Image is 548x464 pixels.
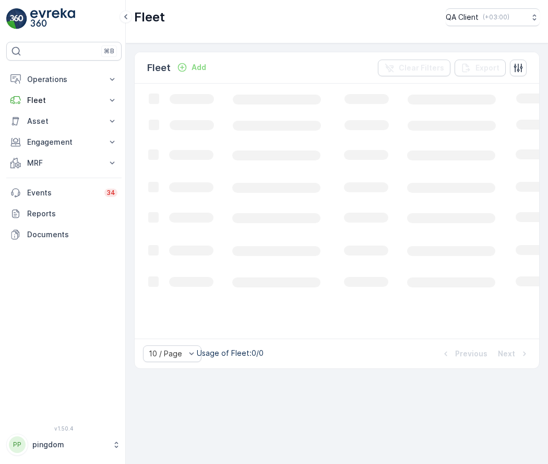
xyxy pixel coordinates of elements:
[6,8,27,29] img: logo
[6,132,122,153] button: Engagement
[32,439,107,450] p: pingdom
[27,188,98,198] p: Events
[27,74,101,85] p: Operations
[27,116,101,126] p: Asset
[455,60,506,76] button: Export
[446,8,540,26] button: QA Client(+03:00)
[6,425,122,432] span: v 1.50.4
[147,61,171,75] p: Fleet
[6,434,122,456] button: PPpingdom
[9,436,26,453] div: PP
[27,95,101,106] p: Fleet
[192,62,206,73] p: Add
[475,63,499,73] p: Export
[6,182,122,203] a: Events34
[6,224,122,245] a: Documents
[134,9,165,26] p: Fleet
[455,349,487,359] p: Previous
[6,203,122,224] a: Reports
[498,349,515,359] p: Next
[27,137,101,147] p: Engagement
[27,158,101,168] p: MRF
[497,347,531,360] button: Next
[6,69,122,90] button: Operations
[27,229,117,240] p: Documents
[27,208,117,219] p: Reports
[104,47,114,55] p: ⌘B
[483,13,509,21] p: ( +03:00 )
[30,8,75,29] img: logo_light-DOdMpM7g.png
[173,61,210,74] button: Add
[6,153,122,173] button: MRF
[399,63,444,73] p: Clear Filters
[446,12,479,22] p: QA Client
[197,348,264,358] p: Usage of Fleet : 0/0
[6,90,122,111] button: Fleet
[106,189,115,197] p: 34
[378,60,450,76] button: Clear Filters
[6,111,122,132] button: Asset
[439,347,489,360] button: Previous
